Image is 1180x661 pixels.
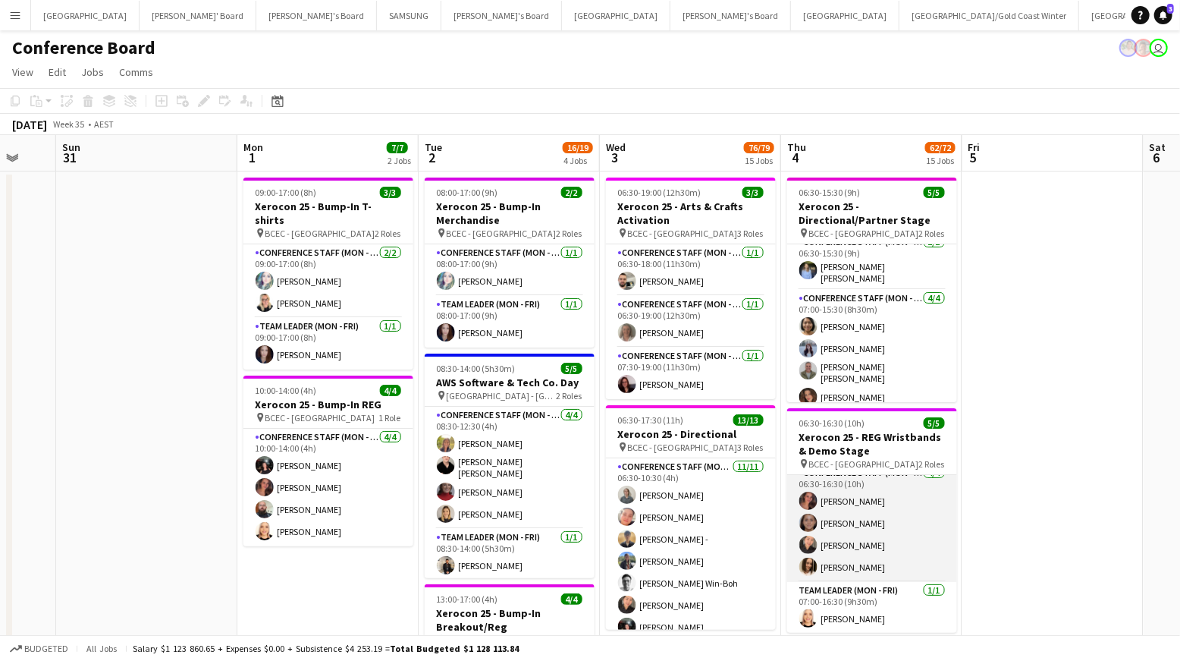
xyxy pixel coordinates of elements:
span: Thu [787,140,806,154]
span: 2 Roles [375,228,401,239]
span: 76/79 [744,142,774,153]
a: View [6,62,39,82]
app-job-card: 06:30-16:30 (10h)5/5Xerocon 25 - REG Wristbands & Demo Stage BCEC - [GEOGRAPHIC_DATA]2 RolesConfe... [787,408,957,633]
span: 62/72 [925,142,956,153]
span: 16/19 [563,142,593,153]
span: Tue [425,140,442,154]
app-job-card: 08:30-14:00 (5h30m)5/5AWS Software & Tech Co. Day [GEOGRAPHIC_DATA] - [GEOGRAPHIC_DATA]2 RolesCon... [425,354,595,578]
app-job-card: 06:30-17:30 (11h)13/13Xerocon 25 - Directional BCEC - [GEOGRAPHIC_DATA]3 RolesConference Staff (M... [606,405,776,630]
span: 08:00-17:00 (9h) [437,187,498,198]
app-card-role: Conference Staff (Mon - Fri)2/209:00-17:00 (8h)[PERSON_NAME][PERSON_NAME] [243,244,413,318]
span: BCEC - [GEOGRAPHIC_DATA] [265,412,375,423]
span: Edit [49,65,66,79]
span: 7/7 [387,142,408,153]
span: 08:30-14:00 (5h30m) [437,363,516,374]
span: 1 Role [379,412,401,423]
span: All jobs [83,643,120,654]
h3: Xerocon 25 - Bump-In REG [243,398,413,411]
span: 1 Role [560,634,582,646]
span: Mon [243,140,263,154]
span: 1 [241,149,263,166]
span: 13/13 [733,414,764,426]
span: 3 [604,149,626,166]
span: Comms [119,65,153,79]
span: BCEC - [GEOGRAPHIC_DATA] [809,228,919,239]
span: BCEC - [GEOGRAPHIC_DATA] [628,228,738,239]
app-card-role: Conference Staff (Mon - Fri)4/407:00-15:30 (8h30m)[PERSON_NAME][PERSON_NAME][PERSON_NAME] [PERSON... [787,290,957,412]
span: 5/5 [561,363,582,374]
span: 31 [60,149,80,166]
button: [PERSON_NAME]'s Board [256,1,377,30]
span: 09:00-17:00 (8h) [256,187,317,198]
app-card-role: Team Leader (Mon - Fri)1/108:00-17:00 (9h)[PERSON_NAME] [425,296,595,348]
span: 2 Roles [919,458,945,470]
span: [GEOGRAPHIC_DATA] - [GEOGRAPHIC_DATA] [447,390,557,401]
span: 10:00-14:00 (4h) [256,385,317,396]
h3: Xerocon 25 - REG Wristbands & Demo Stage [787,430,957,458]
app-card-role: Conference Staff (Mon - Fri)1/107:30-19:00 (11h30m)[PERSON_NAME] [606,348,776,399]
button: [PERSON_NAME]'s Board [441,1,562,30]
h3: AWS Software & Tech Co. Day [425,376,595,389]
button: Budgeted [8,641,71,657]
span: 6 [1147,149,1166,166]
a: Jobs [75,62,110,82]
a: 3 [1154,6,1172,24]
app-job-card: 06:30-19:00 (12h30m)3/3Xerocon 25 - Arts & Crafts Activation BCEC - [GEOGRAPHIC_DATA]3 RolesConfe... [606,178,776,399]
app-user-avatar: Victoria Hunt [1134,39,1153,57]
h3: Xerocon 25 - Bump-In Merchandise [425,200,595,227]
span: 4/4 [380,385,401,396]
button: SAMSUNG [377,1,441,30]
span: Wed [606,140,626,154]
h3: Xerocon 25 - Directional/Partner Stage [787,200,957,227]
h1: Conference Board [12,36,155,59]
app-job-card: 06:30-15:30 (9h)5/5Xerocon 25 - Directional/Partner Stage BCEC - [GEOGRAPHIC_DATA]2 RolesConferen... [787,178,957,402]
button: [GEOGRAPHIC_DATA] [31,1,140,30]
span: 4/4 [561,593,582,605]
span: Jobs [81,65,104,79]
button: [GEOGRAPHIC_DATA] [791,1,899,30]
span: 5/5 [924,187,945,198]
app-card-role: Conference Staff (Mon - Fri)4/410:00-14:00 (4h)[PERSON_NAME][PERSON_NAME][PERSON_NAME][PERSON_NAME] [243,429,413,546]
span: Budgeted [24,644,68,654]
span: Fri [968,140,981,154]
span: 5 [966,149,981,166]
button: [GEOGRAPHIC_DATA]/Gold Coast Winter [899,1,1079,30]
span: Sat [1150,140,1166,154]
div: AEST [94,118,114,130]
app-user-avatar: Arrence Torres [1119,39,1138,57]
span: 2 [422,149,442,166]
span: 06:30-16:30 (10h) [799,417,865,429]
h3: Xerocon 25 - Directional [606,427,776,441]
span: BCEC - [GEOGRAPHIC_DATA] [809,458,919,470]
a: Edit [42,62,72,82]
app-card-role: Conference Staff (Mon - Fri)4/408:30-12:30 (4h)[PERSON_NAME][PERSON_NAME] [PERSON_NAME][PERSON_NA... [425,407,595,529]
span: 3 Roles [738,228,764,239]
span: Total Budgeted $1 128 113.84 [390,643,519,654]
app-card-role: Team Leader (Mon - Fri)1/109:00-17:00 (8h)[PERSON_NAME] [243,318,413,370]
app-card-role: Conference Staff (Mon - Fri)4/406:30-16:30 (10h)[PERSON_NAME][PERSON_NAME][PERSON_NAME][PERSON_NAME] [787,464,957,582]
app-card-role: Conference Staff (Mon - Fri)1/106:30-18:00 (11h30m)[PERSON_NAME] [606,244,776,296]
div: 15 Jobs [926,155,955,166]
span: 4 [785,149,806,166]
span: 06:30-19:00 (12h30m) [618,187,701,198]
span: 3/3 [742,187,764,198]
span: View [12,65,33,79]
span: BCEC - [GEOGRAPHIC_DATA] [447,634,557,646]
app-job-card: 09:00-17:00 (8h)3/3Xerocon 25 - Bump-In T-shirts BCEC - [GEOGRAPHIC_DATA]2 RolesConference Staff ... [243,178,413,370]
span: 2 Roles [557,228,582,239]
span: 3 [1167,4,1174,14]
app-user-avatar: Kristelle Bristow [1150,39,1168,57]
span: 3 Roles [738,442,764,453]
app-job-card: 10:00-14:00 (4h)4/4Xerocon 25 - Bump-In REG BCEC - [GEOGRAPHIC_DATA]1 RoleConference Staff (Mon -... [243,376,413,546]
a: Comms [113,62,159,82]
span: 2 Roles [919,228,945,239]
div: 15 Jobs [745,155,774,166]
span: 13:00-17:00 (4h) [437,593,498,605]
